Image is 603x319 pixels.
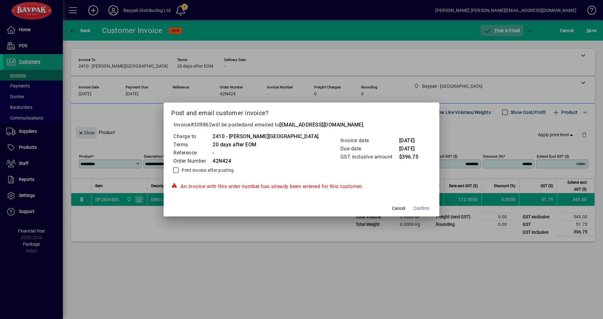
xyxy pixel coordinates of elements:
[399,153,424,161] td: $396.75
[340,137,399,145] td: Invoice date
[414,205,429,212] span: Confirm
[399,145,424,153] td: [DATE]
[173,141,212,149] td: Terms
[212,149,319,157] td: -
[171,183,432,190] div: An invoice with this order number has already been entered for this customer.
[388,203,409,214] button: Cancel
[164,103,439,121] h2: Post and email customer invoice?
[399,137,424,145] td: [DATE]
[280,122,363,128] b: [EMAIL_ADDRESS][DOMAIN_NAME]
[180,167,234,173] label: Print invoice after posting
[173,132,212,141] td: Charge to
[173,157,212,165] td: Order Number
[191,122,212,128] span: #309862
[392,205,405,212] span: Cancel
[340,145,399,153] td: Due date
[212,132,319,141] td: 2410 - [PERSON_NAME][GEOGRAPHIC_DATA]
[212,141,319,149] td: 20 days after EOM
[171,121,432,129] p: Invoice will be posted .
[340,153,399,161] td: GST inclusive amount
[173,149,212,157] td: Reference
[244,122,363,128] span: and emailed to
[411,203,432,214] button: Confirm
[212,157,319,165] td: 42N424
